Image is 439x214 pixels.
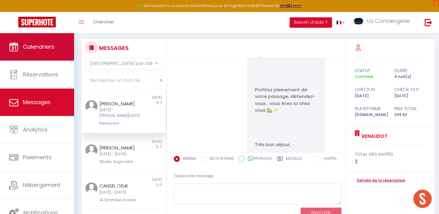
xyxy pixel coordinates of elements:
[390,105,430,112] div: Prix total
[174,169,342,184] div: Tapez votre message
[286,156,302,163] label: Modèles
[351,86,390,93] div: check in
[99,144,141,152] div: [PERSON_NAME]
[99,159,141,165] div: Studio Augouard
[280,3,301,8] a: >>> ICI <<<<
[355,178,405,184] a: Détails de la réservation
[367,17,411,25] span: La Conciergerie.
[355,151,426,158] div: total des invités
[321,156,337,163] label: RAPPEL
[360,133,387,140] a: Renaudot
[99,190,141,195] div: [DATE] - [DATE]
[99,120,141,126] div: Renaudot
[99,100,141,107] div: [PERSON_NAME]
[290,17,332,28] button: Besoin d'aide ?
[413,190,432,208] div: Ouvrir le chat
[425,19,432,26] img: logout
[160,182,162,187] span: 3
[23,153,52,161] span: Paiements
[160,100,162,105] span: 4
[123,139,166,144] div: [DATE]
[81,72,166,89] input: Rechercher un mot clé
[99,197,141,203] div: 14 Grandes Ecoles
[23,98,51,106] span: Messages
[349,12,418,33] a: ... La Conciergerie.
[23,43,54,51] span: Calendriers
[85,182,98,195] img: ...
[98,41,129,55] h3: MESSAGES
[180,156,196,163] label: AIRBNB
[390,93,430,99] div: [DATE]
[99,107,141,119] div: [DATE] - [PERSON_NAME][DATE]
[18,17,56,27] img: Super Booking
[160,144,162,149] span: 3
[355,158,426,165] div: 2
[390,86,430,93] div: check out
[85,100,98,112] img: ...
[23,126,48,133] span: Analytics
[354,18,363,24] img: ...
[390,112,430,118] div: 336.92
[351,112,390,118] div: [DOMAIN_NAME]
[85,144,98,156] img: ...
[207,156,234,163] label: NOTE INTERNE
[351,93,390,99] div: [DATE]
[23,71,58,78] span: Réservations
[351,105,390,112] div: Plateforme
[123,177,166,182] div: [DATE]
[88,12,119,33] a: Chercher
[93,19,114,25] span: Chercher
[355,74,373,79] span: Confirmé
[99,151,141,157] div: [DATE] - [DATE]
[244,156,272,162] label: WhatsApp
[390,74,430,80] div: 4 nuit(s)
[123,95,166,100] div: [DATE]
[390,67,430,74] div: durée
[23,181,60,189] span: Hébergement
[351,67,390,74] div: statut
[99,182,141,190] div: CANSEL CELIK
